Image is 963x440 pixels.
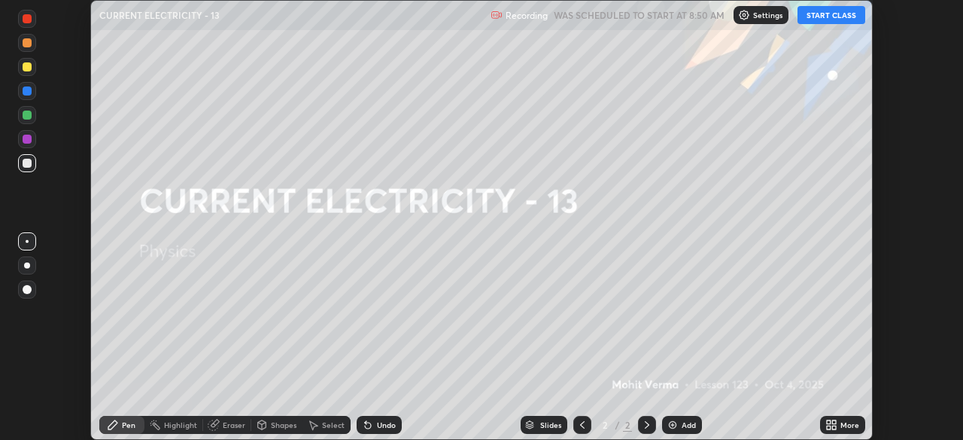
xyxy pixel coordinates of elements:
div: Shapes [271,421,296,429]
div: 2 [597,420,612,429]
button: START CLASS [797,6,865,24]
img: class-settings-icons [738,9,750,21]
div: Pen [122,421,135,429]
p: Recording [506,10,548,21]
div: Slides [540,421,561,429]
div: 2 [623,418,632,432]
h5: WAS SCHEDULED TO START AT 8:50 AM [554,8,725,22]
p: CURRENT ELECTRICITY - 13 [99,9,220,21]
img: add-slide-button [667,419,679,431]
div: Eraser [223,421,245,429]
div: / [615,420,620,429]
img: recording.375f2c34.svg [491,9,503,21]
div: Highlight [164,421,197,429]
div: Add [682,421,696,429]
div: Undo [377,421,396,429]
div: Select [322,421,345,429]
p: Settings [753,11,782,19]
div: More [840,421,859,429]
